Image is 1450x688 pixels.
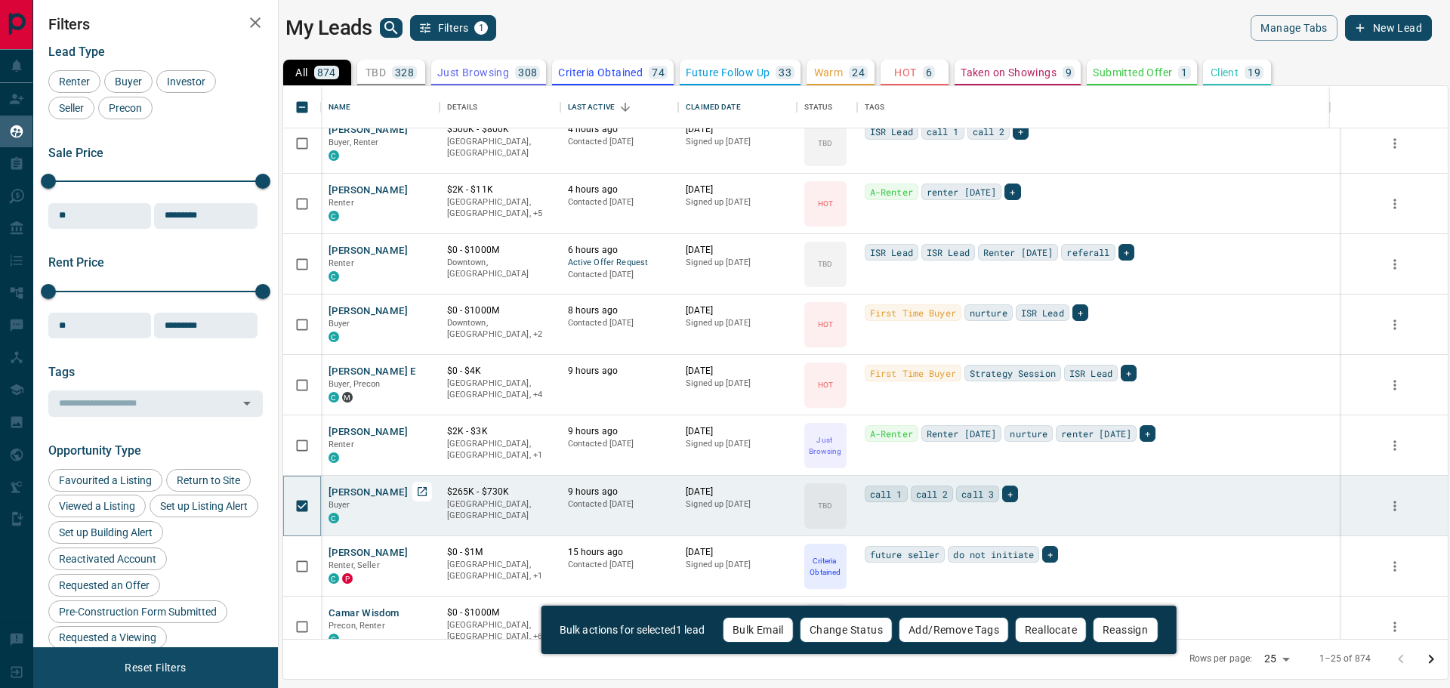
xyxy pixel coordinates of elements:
[155,500,253,512] span: Set up Listing Alert
[48,574,160,597] div: Requested an Offer
[1061,426,1131,441] span: renter [DATE]
[1118,244,1134,261] div: +
[104,70,153,93] div: Buyer
[560,86,679,128] div: Last Active
[1021,305,1064,320] span: ISR Lead
[970,366,1056,381] span: Strategy Session
[54,631,162,643] span: Requested a Viewing
[615,97,636,118] button: Sort
[686,425,789,438] p: [DATE]
[447,378,553,401] p: North York, East End, Toronto, Mississauga
[870,426,913,441] span: A-Renter
[1384,495,1406,517] button: more
[329,271,339,282] div: condos.ca
[329,452,339,463] div: condos.ca
[329,211,339,221] div: condos.ca
[568,438,671,450] p: Contacted [DATE]
[447,317,553,341] p: East York, Toronto
[1384,253,1406,276] button: more
[804,86,833,128] div: Status
[447,606,553,619] p: $0 - $1000M
[678,86,797,128] div: Claimed Date
[48,255,104,270] span: Rent Price
[568,304,671,317] p: 8 hours ago
[380,18,403,38] button: search button
[686,136,789,148] p: Signed up [DATE]
[1384,193,1406,215] button: more
[870,547,940,562] span: future seller
[1018,124,1023,139] span: +
[973,124,1005,139] span: call 2
[447,136,553,159] p: [GEOGRAPHIC_DATA], [GEOGRAPHIC_DATA]
[1042,546,1058,563] div: +
[48,45,105,59] span: Lead Type
[1010,426,1047,441] span: nurture
[1010,184,1015,199] span: +
[568,269,671,281] p: Contacted [DATE]
[329,184,408,198] button: [PERSON_NAME]
[166,469,251,492] div: Return to Site
[48,365,75,379] span: Tags
[48,97,94,119] div: Seller
[568,317,671,329] p: Contacted [DATE]
[1121,365,1137,381] div: +
[1013,123,1029,140] div: +
[329,304,408,319] button: [PERSON_NAME]
[899,617,1009,643] button: Add/Remove Tags
[329,606,400,621] button: Camar Wisdom
[295,67,307,78] p: All
[447,619,553,643] p: Etobicoke, Midtown | Central, North York, Scarborough, Toronto, Pickering
[54,102,89,114] span: Seller
[1140,425,1155,442] div: +
[156,70,216,93] div: Investor
[54,579,155,591] span: Requested an Offer
[852,67,865,78] p: 24
[1384,615,1406,638] button: more
[1066,245,1109,260] span: referall
[558,67,643,78] p: Criteria Obtained
[48,548,167,570] div: Reactivated Account
[48,600,227,623] div: Pre-Construction Form Submitted
[329,86,351,128] div: Name
[329,573,339,584] div: condos.ca
[686,257,789,269] p: Signed up [DATE]
[98,97,153,119] div: Precon
[1384,434,1406,457] button: more
[1384,313,1406,336] button: more
[329,365,416,379] button: [PERSON_NAME] E
[1093,617,1158,643] button: Reassign
[568,244,671,257] p: 6 hours ago
[447,257,553,280] p: Downtown, [GEOGRAPHIC_DATA]
[110,76,147,88] span: Buyer
[1004,184,1020,200] div: +
[686,498,789,511] p: Signed up [DATE]
[329,244,408,258] button: [PERSON_NAME]
[1007,486,1013,501] span: +
[818,137,832,149] p: TBD
[797,86,857,128] div: Status
[814,67,844,78] p: Warm
[48,15,263,33] h2: Filters
[342,573,353,584] div: property.ca
[329,486,408,500] button: [PERSON_NAME]
[447,546,553,559] p: $0 - $1M
[447,244,553,257] p: $0 - $1000M
[447,365,553,378] p: $0 - $4K
[1258,648,1294,670] div: 25
[1384,374,1406,396] button: more
[329,560,380,570] span: Renter, Seller
[447,498,553,522] p: [GEOGRAPHIC_DATA], [GEOGRAPHIC_DATA]
[927,426,997,441] span: Renter [DATE]
[1126,366,1131,381] span: +
[568,559,671,571] p: Contacted [DATE]
[447,86,478,128] div: Details
[48,146,103,160] span: Sale Price
[447,559,553,582] p: Toronto
[568,257,671,270] span: Active Offer Request
[1416,644,1446,674] button: Go to next page
[329,258,354,268] span: Renter
[1384,555,1406,578] button: more
[115,655,196,680] button: Reset Filters
[568,86,615,128] div: Last Active
[1211,67,1239,78] p: Client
